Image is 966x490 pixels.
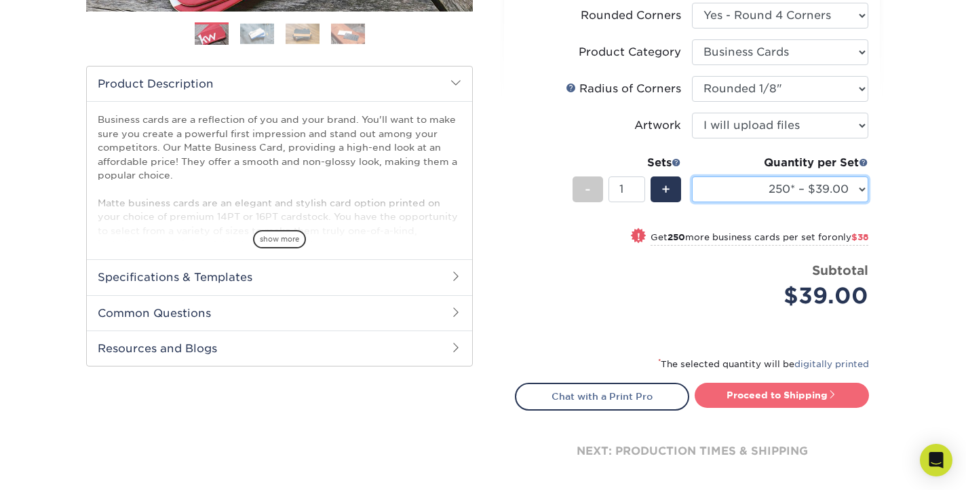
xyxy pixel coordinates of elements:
img: Business Cards 04 [331,23,365,44]
div: $39.00 [702,280,868,312]
div: Artwork [634,117,681,134]
span: + [661,179,670,200]
strong: 250 [668,232,685,242]
iframe: Google Customer Reviews [3,449,115,485]
a: digitally printed [794,359,869,369]
span: ! [637,229,640,244]
a: Proceed to Shipping [695,383,869,407]
img: Business Cards 01 [195,18,229,52]
div: Sets [573,155,681,171]
small: The selected quantity will be [658,359,869,369]
h2: Common Questions [87,295,472,331]
img: Business Cards 03 [286,23,320,44]
span: - [585,179,591,200]
a: Chat with a Print Pro [515,383,689,410]
div: Radius of Corners [566,81,681,97]
strong: Subtotal [812,263,868,278]
span: show more [253,230,306,248]
h2: Specifications & Templates [87,259,472,295]
h2: Product Description [87,67,472,101]
div: Open Intercom Messenger [920,444,952,476]
p: Business cards are a reflection of you and your brand. You'll want to make sure you create a powe... [98,113,461,306]
div: Product Category [579,44,681,60]
h2: Resources and Blogs [87,331,472,366]
div: Rounded Corners [581,7,681,24]
span: only [832,232,868,242]
div: Quantity per Set [692,155,868,171]
span: $38 [851,232,868,242]
small: Get more business cards per set for [651,232,868,246]
img: Business Cards 02 [240,23,274,44]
